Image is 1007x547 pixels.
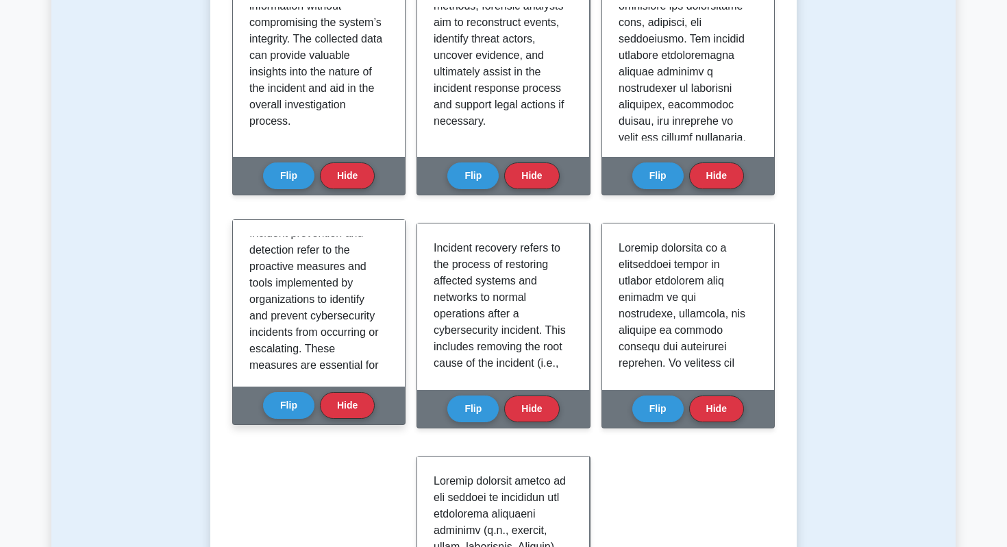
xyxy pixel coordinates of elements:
[263,392,314,419] button: Flip
[263,162,314,189] button: Flip
[320,162,375,189] button: Hide
[689,162,744,189] button: Hide
[447,396,499,422] button: Flip
[632,396,684,422] button: Flip
[504,162,559,189] button: Hide
[632,162,684,189] button: Flip
[689,396,744,422] button: Hide
[320,392,375,419] button: Hide
[504,396,559,422] button: Hide
[447,162,499,189] button: Flip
